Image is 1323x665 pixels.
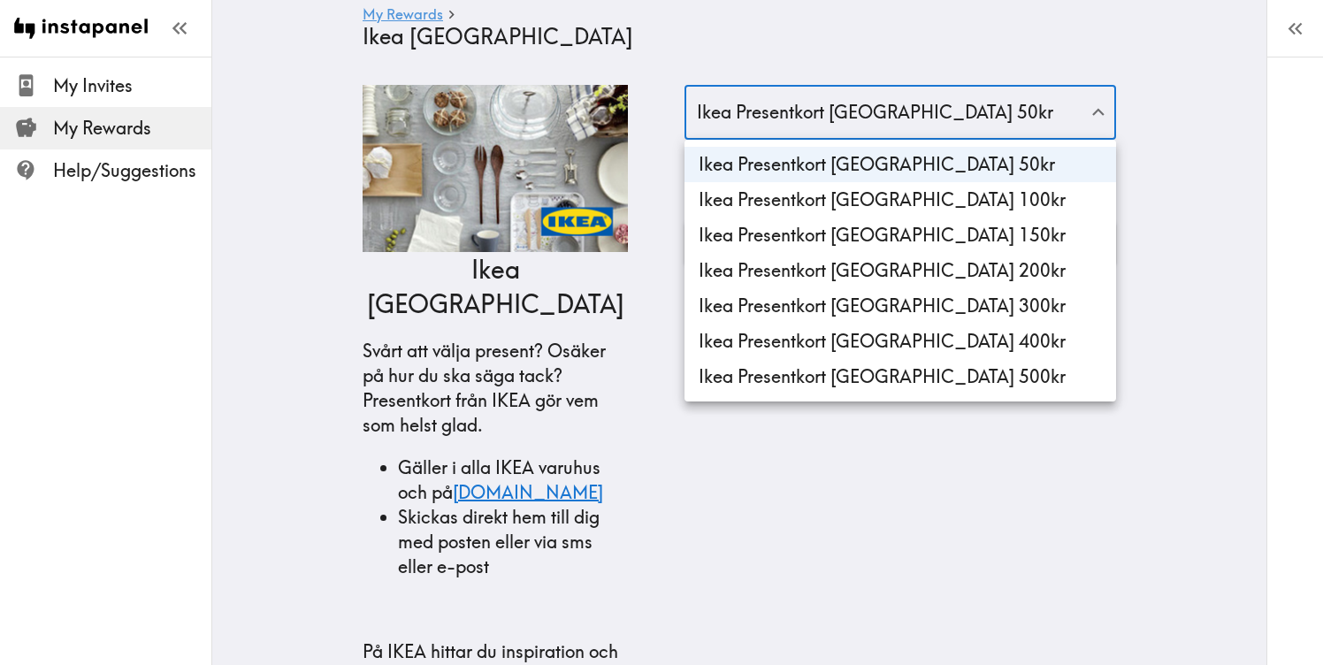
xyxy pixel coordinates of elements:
[684,359,1116,394] li: Ikea Presentkort [GEOGRAPHIC_DATA] 500kr
[684,218,1116,253] li: Ikea Presentkort [GEOGRAPHIC_DATA] 150kr
[684,182,1116,218] li: Ikea Presentkort [GEOGRAPHIC_DATA] 100kr
[684,147,1116,182] li: Ikea Presentkort [GEOGRAPHIC_DATA] 50kr
[684,324,1116,359] li: Ikea Presentkort [GEOGRAPHIC_DATA] 400kr
[684,288,1116,324] li: Ikea Presentkort [GEOGRAPHIC_DATA] 300kr
[684,253,1116,288] li: Ikea Presentkort [GEOGRAPHIC_DATA] 200kr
